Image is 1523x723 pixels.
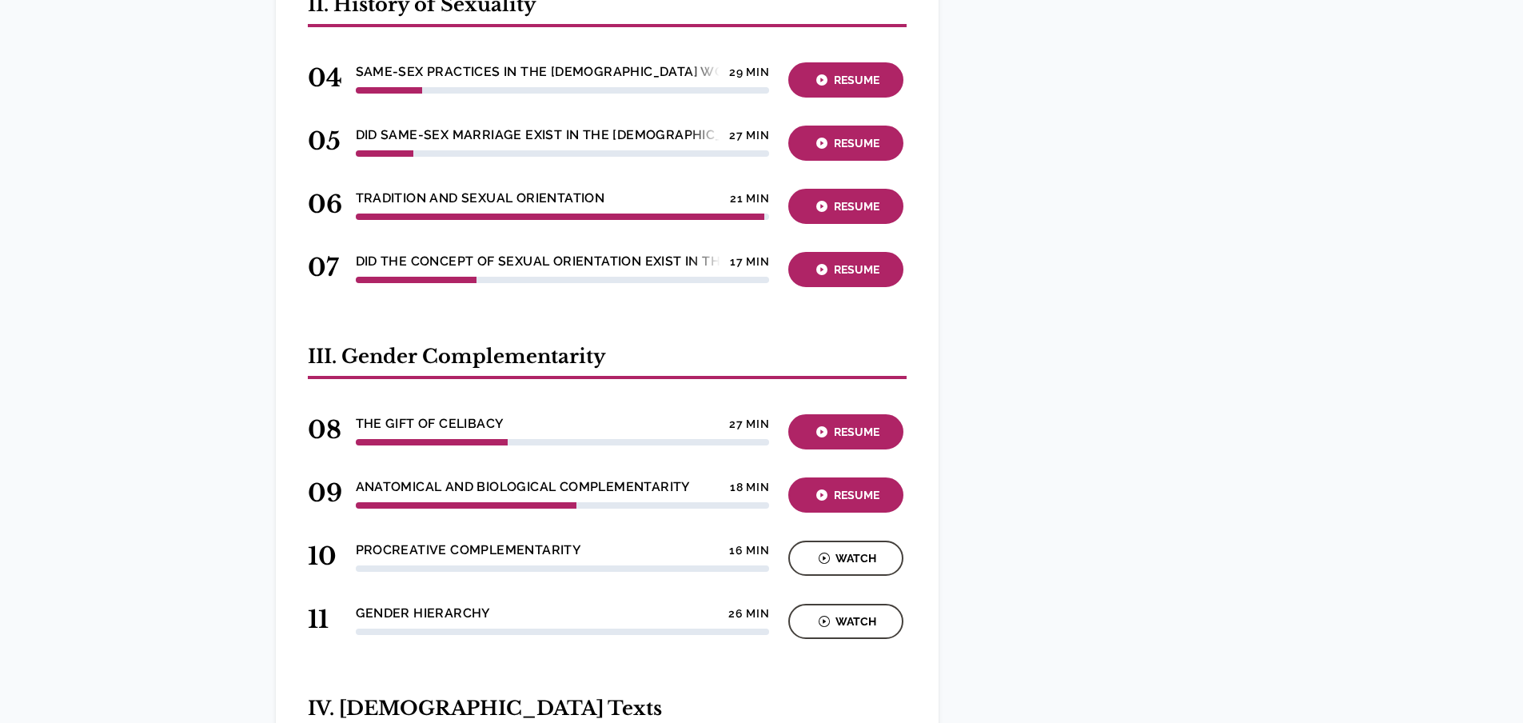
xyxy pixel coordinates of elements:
div: Resume [793,261,899,279]
h4: Tradition and Sexual Orientation [356,189,605,208]
div: Resume [793,134,899,153]
button: Resume [788,189,903,224]
span: 08 [308,415,337,445]
div: Resume [793,486,899,505]
h4: Anatomical and Biological Complementarity [356,477,691,497]
h4: Gender Hierarchy [356,604,491,623]
span: 11 [308,605,337,634]
div: Resume [793,198,899,216]
h4: Procreative Complementarity [356,541,582,560]
div: Watch [793,613,899,631]
button: Resume [788,252,903,287]
button: Watch [788,541,903,576]
button: Resume [788,477,903,513]
h4: The Gift of Celibacy [356,414,504,433]
h2: III. Gender Complementarity [308,344,907,379]
h4: 16 min [729,544,769,557]
button: Resume [788,126,903,161]
div: Resume [793,71,899,90]
h4: 27 min [729,129,769,142]
button: Resume [788,62,903,98]
h4: 27 min [729,417,769,430]
button: Resume [788,414,903,449]
button: Watch [788,604,903,639]
span: 07 [308,253,337,282]
span: 09 [308,478,337,508]
h4: 17 min [730,255,769,268]
h4: 29 min [729,66,769,78]
h4: 18 min [730,481,769,493]
span: 06 [308,190,337,219]
h4: 26 min [728,607,769,620]
div: Resume [793,423,899,441]
span: 05 [308,126,337,156]
div: Watch [793,549,899,568]
span: 04 [308,63,337,93]
h4: 21 min [730,192,769,205]
h4: Did the Concept of Sexual Orientation Exist in the [DEMOGRAPHIC_DATA] World? [356,252,939,271]
span: 10 [308,541,337,571]
h4: Did Same-Sex Marriage Exist in the [DEMOGRAPHIC_DATA] World? [356,126,819,145]
h4: Same-Sex Practices in the [DEMOGRAPHIC_DATA] World [356,62,751,82]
